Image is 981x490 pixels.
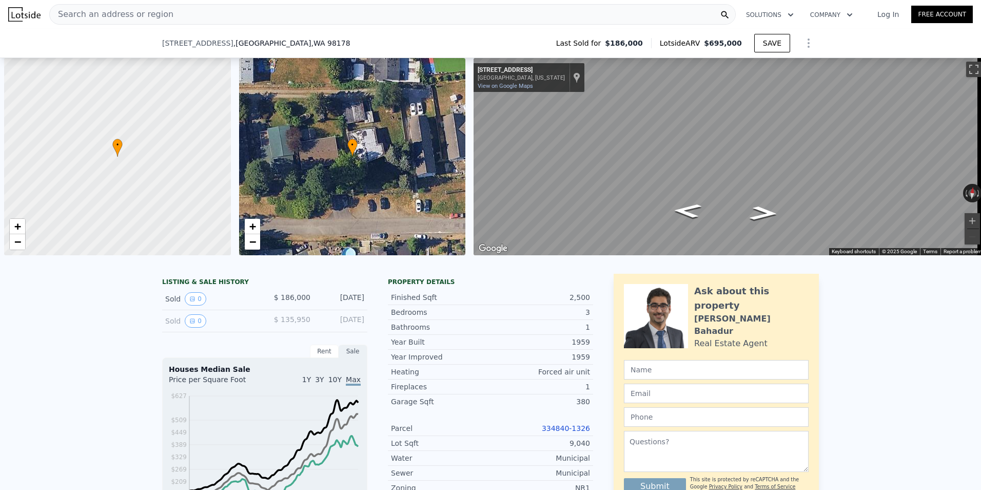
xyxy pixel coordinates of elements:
[162,278,367,288] div: LISTING & SALE HISTORY
[310,345,339,358] div: Rent
[709,484,742,489] a: Privacy Policy
[490,307,590,317] div: 3
[661,200,714,221] path: Go West, S Juniper St
[391,322,490,332] div: Bathrooms
[169,374,265,391] div: Price per Square Foot
[169,364,361,374] div: Houses Median Sale
[171,429,187,436] tspan: $449
[882,249,917,254] span: © 2025 Google
[660,38,704,48] span: Lotside ARV
[478,74,565,81] div: [GEOGRAPHIC_DATA], [US_STATE]
[738,203,790,224] path: Go East, S 120th St
[391,438,490,448] div: Lot Sqft
[798,33,819,53] button: Show Options
[478,66,565,74] div: [STREET_ADDRESS]
[754,34,790,52] button: SAVE
[832,248,876,255] button: Keyboard shortcuts
[50,8,173,21] span: Search an address or region
[490,382,590,392] div: 1
[476,242,510,255] a: Open this area in Google Maps (opens a new window)
[391,453,490,463] div: Water
[490,352,590,362] div: 1959
[391,397,490,407] div: Garage Sqft
[14,235,21,248] span: −
[171,478,187,485] tspan: $209
[605,38,643,48] span: $186,000
[319,292,364,306] div: [DATE]
[185,314,206,328] button: View historical data
[490,453,590,463] div: Municipal
[171,441,187,448] tspan: $389
[923,249,937,254] a: Terms (opens in new tab)
[185,292,206,306] button: View historical data
[339,345,367,358] div: Sale
[476,242,510,255] img: Google
[624,407,809,427] input: Phone
[967,183,977,203] button: Reset the view
[391,367,490,377] div: Heating
[319,314,364,328] div: [DATE]
[556,38,605,48] span: Last Sold for
[347,140,358,149] span: •
[911,6,973,23] a: Free Account
[245,234,260,250] a: Zoom out
[490,322,590,332] div: 1
[165,314,257,328] div: Sold
[391,382,490,392] div: Fireplaces
[965,229,980,244] button: Zoom out
[311,39,350,47] span: , WA 98178
[328,375,342,384] span: 10Y
[391,292,490,303] div: Finished Sqft
[490,337,590,347] div: 1959
[112,139,123,157] div: •
[478,83,533,89] a: View on Google Maps
[738,6,802,24] button: Solutions
[694,313,809,337] div: [PERSON_NAME] Bahadur
[391,352,490,362] div: Year Improved
[245,219,260,234] a: Zoom in
[346,375,361,386] span: Max
[171,417,187,424] tspan: $509
[233,38,350,48] span: , [GEOGRAPHIC_DATA]
[573,72,580,83] a: Show location on map
[391,468,490,478] div: Sewer
[347,139,358,157] div: •
[112,140,123,149] span: •
[14,220,21,233] span: +
[171,454,187,461] tspan: $329
[963,184,969,202] button: Rotate counterclockwise
[249,235,256,248] span: −
[274,293,310,301] span: $ 186,000
[171,466,187,473] tspan: $269
[10,219,25,234] a: Zoom in
[624,384,809,403] input: Email
[490,397,590,407] div: 380
[10,234,25,250] a: Zoom out
[490,438,590,448] div: 9,040
[391,337,490,347] div: Year Built
[315,375,324,384] span: 3Y
[865,9,911,20] a: Log In
[755,484,795,489] a: Terms of Service
[302,375,311,384] span: 1Y
[171,392,187,400] tspan: $627
[391,307,490,317] div: Bedrooms
[490,468,590,478] div: Municipal
[802,6,861,24] button: Company
[542,424,590,432] a: 334840-1326
[274,315,310,324] span: $ 135,950
[490,292,590,303] div: 2,500
[162,38,233,48] span: [STREET_ADDRESS]
[490,367,590,377] div: Forced air unit
[704,39,742,47] span: $695,000
[391,423,490,434] div: Parcel
[965,213,980,229] button: Zoom in
[694,284,809,313] div: Ask about this property
[624,360,809,380] input: Name
[694,337,768,350] div: Real Estate Agent
[249,220,256,233] span: +
[165,292,257,306] div: Sold
[388,278,593,286] div: Property details
[8,7,41,22] img: Lotside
